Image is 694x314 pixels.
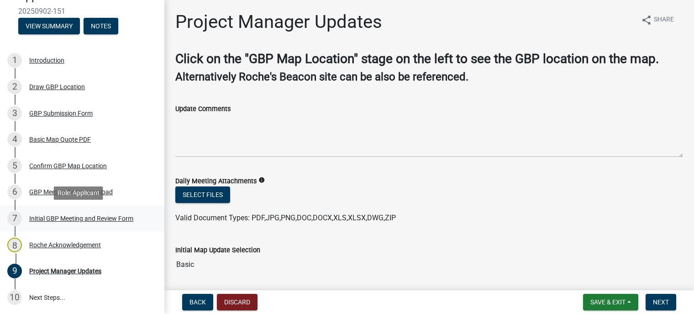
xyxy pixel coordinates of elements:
[175,70,468,83] strong: Alternatively Roche's Beacon site can be also be referenced.
[653,298,669,306] span: Next
[29,136,91,143] div: Basic Map Quote PDF
[217,294,258,310] button: Discard
[29,84,85,90] div: Draw GBP Location
[84,18,118,34] button: Notes
[175,51,659,66] strong: Click on the "GBP Map Location" stage on the left to see the GBP location on the map.
[29,110,93,117] div: GBP Submission Form
[18,18,80,34] button: View Summary
[182,294,213,310] button: Back
[7,159,22,173] div: 5
[54,186,103,200] div: Role: Applicant
[29,215,133,222] div: Initial GBP Meeting and Review Form
[7,132,22,147] div: 4
[175,247,260,254] label: Initial Map Update Selection
[7,264,22,278] div: 9
[175,11,382,33] h1: Project Manager Updates
[7,290,22,305] div: 10
[18,7,146,16] span: 20250902-151
[7,238,22,252] div: 8
[29,163,107,169] div: Confirm GBP Map Location
[7,211,22,226] div: 7
[175,186,230,203] button: Select files
[175,178,257,185] label: Daily Meeting Attachments
[29,242,101,248] div: Roche Acknowledgement
[29,189,113,195] div: GBP Meeting Form Download
[29,268,101,274] div: Project Manager Updates
[29,57,64,64] div: Introduction
[7,106,22,121] div: 3
[7,80,22,94] div: 2
[175,213,396,222] span: Valid Document Types: PDF,JPG,PNG,DOC,DOCX,XLS,XLSX,DWG,ZIP
[7,53,22,68] div: 1
[84,23,118,30] wm-modal-confirm: Notes
[646,294,676,310] button: Next
[7,185,22,199] div: 6
[641,15,652,26] i: share
[18,23,80,30] wm-modal-confirm: Summary
[583,294,638,310] button: Save & Exit
[654,15,674,26] span: Share
[590,298,626,306] span: Save & Exit
[634,11,681,29] button: shareShare
[189,298,206,306] span: Back
[258,177,265,183] i: info
[175,106,231,112] label: Update Comments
